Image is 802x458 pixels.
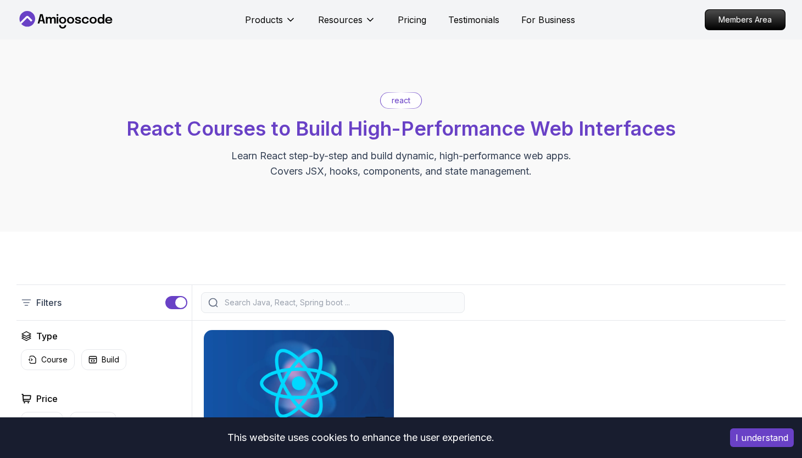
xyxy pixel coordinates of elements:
[204,330,394,437] img: React JS Developer Guide card
[21,412,63,433] button: Pro
[318,13,376,35] button: Resources
[70,412,116,433] button: Free
[448,13,499,26] a: Testimonials
[705,9,786,30] a: Members Area
[216,148,586,179] p: Learn React step-by-step and build dynamic, high-performance web apps. Covers JSX, hooks, compone...
[41,354,68,365] p: Course
[81,349,126,370] button: Build
[102,354,119,365] p: Build
[222,297,458,308] input: Search Java, React, Spring boot ...
[318,13,363,26] p: Resources
[36,392,58,405] h2: Price
[36,296,62,309] p: Filters
[521,13,575,26] a: For Business
[36,329,58,343] h2: Type
[392,95,410,106] p: react
[245,13,283,26] p: Products
[8,426,714,450] div: This website uses cookies to enhance the user experience.
[705,10,785,30] p: Members Area
[21,349,75,370] button: Course
[398,13,426,26] a: Pricing
[730,428,794,447] button: Accept cookies
[245,13,296,35] button: Products
[126,116,676,141] span: React Courses to Build High-Performance Web Interfaces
